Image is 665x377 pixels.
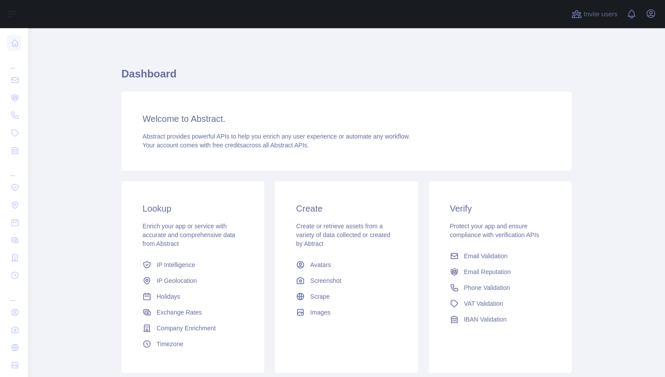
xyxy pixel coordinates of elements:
[142,133,410,140] span: Abstract provides powerful APIs to help you enrich any user experience or automate any workflow.
[139,273,247,289] a: IP Geolocation
[139,257,247,273] a: IP Intelligence
[142,113,551,125] h3: Welcome to Abstract.
[450,223,539,238] span: Protect your app and ensure compliance with verification APIs
[157,324,216,333] span: Company Enrichment
[446,248,554,264] a: Email Validation
[139,304,247,320] a: Exchange Rates
[292,257,400,273] a: Avatars
[142,142,309,149] span: Your account comes with across all Abstract APIs.
[121,67,572,88] h1: Dashboard
[310,260,331,269] span: Avatars
[212,142,243,149] span: free credits
[296,202,397,215] h3: Create
[157,276,197,285] span: IP Geolocation
[157,340,183,348] span: Timezone
[142,202,243,215] h3: Lookup
[446,311,554,327] a: IBAN Validation
[7,285,21,303] div: ...
[464,315,507,324] span: IBAN Validation
[142,223,235,247] span: Enrich your app or service with accurate and comprehensive data from Abstract
[584,9,617,19] span: Invite users
[157,260,195,269] span: IP Intelligence
[296,223,390,247] span: Create or retrieve assets from a variety of data collected or created by Abtract
[7,53,21,70] div: ...
[157,292,180,301] span: Holidays
[292,304,400,320] a: Images
[139,336,247,352] a: Timezone
[464,283,510,292] span: Phone Validation
[310,292,329,301] span: Scrape
[446,296,554,311] a: VAT Validation
[450,202,551,215] h3: Verify
[310,276,341,285] span: Screenshot
[446,264,554,280] a: Email Reputation
[464,252,508,260] span: Email Validation
[139,289,247,304] a: Holidays
[157,308,202,317] span: Exchange Rates
[464,299,503,308] span: VAT Validation
[570,7,619,21] button: Invite users
[139,320,247,336] a: Company Enrichment
[7,160,21,178] div: ...
[310,308,330,317] span: Images
[446,280,554,296] a: Phone Validation
[292,289,400,304] a: Scrape
[292,273,400,289] a: Screenshot
[464,267,511,276] span: Email Reputation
